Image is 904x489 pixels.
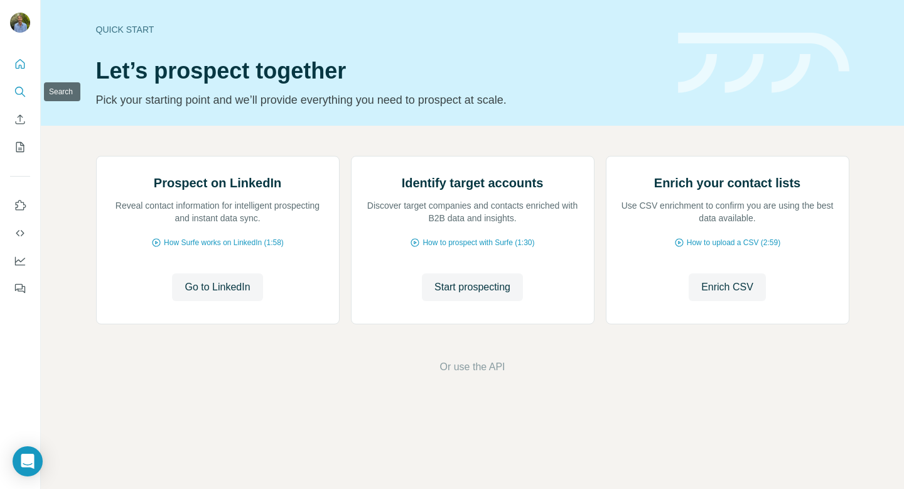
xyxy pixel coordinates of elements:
button: Or use the API [439,360,505,375]
div: Open Intercom Messenger [13,446,43,476]
h2: Prospect on LinkedIn [154,174,281,192]
span: Go to LinkedIn [185,280,250,295]
button: Dashboard [10,250,30,272]
h1: Let’s prospect together [96,58,663,84]
button: Quick start [10,53,30,75]
button: My lists [10,136,30,158]
button: Use Surfe API [10,222,30,245]
button: Feedback [10,277,30,300]
span: Start prospecting [434,280,510,295]
p: Pick your starting point and we’ll provide everything you need to prospect at scale. [96,91,663,109]
h2: Identify target accounts [402,174,544,192]
button: Go to LinkedIn [172,273,262,301]
h2: Enrich your contact lists [654,174,800,192]
button: Enrich CSV [689,273,766,301]
span: Enrich CSV [701,280,753,295]
div: Quick start [96,23,663,36]
img: banner [678,33,849,94]
span: How to upload a CSV (2:59) [687,237,780,248]
button: Use Surfe on LinkedIn [10,194,30,217]
button: Enrich CSV [10,108,30,131]
p: Reveal contact information for intelligent prospecting and instant data sync. [109,199,326,224]
img: Avatar [10,13,30,33]
span: How to prospect with Surfe (1:30) [422,237,534,248]
button: Search [10,80,30,103]
p: Discover target companies and contacts enriched with B2B data and insights. [364,199,581,224]
p: Use CSV enrichment to confirm you are using the best data available. [619,199,836,224]
span: How Surfe works on LinkedIn (1:58) [164,237,284,248]
button: Start prospecting [422,273,523,301]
